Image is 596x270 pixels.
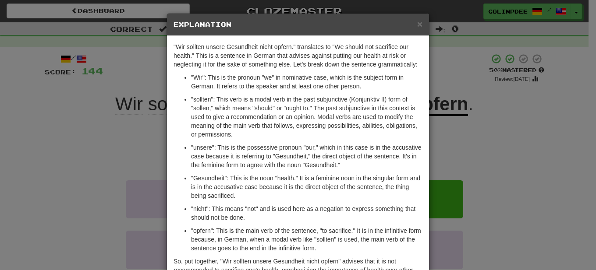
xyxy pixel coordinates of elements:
[174,42,422,69] p: "Wir sollten unsere Gesundheit nicht opfern." translates to "We should not sacrifice our health."...
[417,19,422,29] span: ×
[191,143,422,169] p: "unsere": This is the possessive pronoun "our," which in this case is in the accusative case beca...
[174,20,422,29] h5: Explanation
[191,174,422,200] p: "Gesundheit": This is the noun "health." It is a feminine noun in the singular form and is in the...
[191,226,422,252] p: "opfern": This is the main verb of the sentence, "to sacrifice." It is in the infinitive form bec...
[191,95,422,139] p: "sollten": This verb is a modal verb in the past subjunctive (Konjunktiv II) form of "sollen," wh...
[417,19,422,28] button: Close
[191,73,422,91] p: "Wir": This is the pronoun "we" in nominative case, which is the subject form in German. It refer...
[191,204,422,222] p: "nicht": This means "not" and is used here as a negation to express something that should not be ...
